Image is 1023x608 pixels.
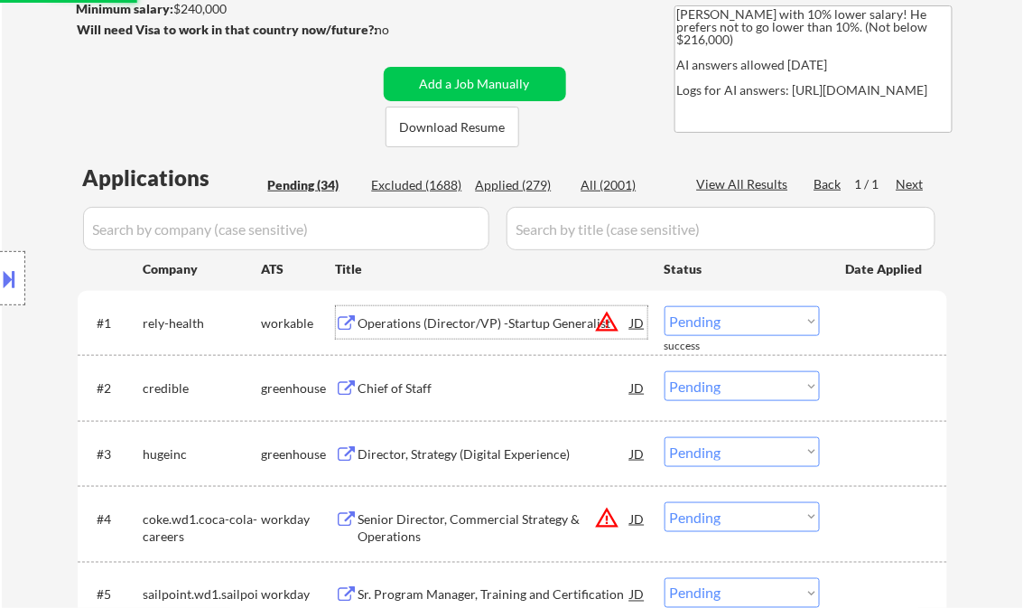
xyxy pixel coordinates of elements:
[78,22,378,37] strong: Will need Visa to work in that country now/future?:
[665,339,737,354] div: success
[386,107,519,147] button: Download Resume
[476,176,566,194] div: Applied (279)
[98,586,129,604] div: #5
[336,260,647,278] div: Title
[262,445,336,463] div: greenhouse
[595,309,620,334] button: warning_amber
[629,437,647,470] div: JD
[98,510,129,528] div: #4
[358,314,631,332] div: Operations (Director/VP) -Startup Generalist
[629,371,647,404] div: JD
[262,586,336,604] div: workday
[384,67,566,101] button: Add a Job Manually
[144,510,262,546] div: coke.wd1.coca-cola-careers
[77,1,174,16] strong: Minimum salary:
[629,502,647,535] div: JD
[262,510,336,528] div: workday
[581,176,672,194] div: All (2001)
[846,260,925,278] div: Date Applied
[507,207,935,250] input: Search by title (case sensitive)
[376,21,427,39] div: no
[814,175,843,193] div: Back
[144,445,262,463] div: hugeinc
[629,306,647,339] div: JD
[897,175,925,193] div: Next
[665,252,820,285] div: Status
[697,175,794,193] div: View All Results
[855,175,897,193] div: 1 / 1
[358,445,631,463] div: Director, Strategy (Digital Experience)
[358,510,631,546] div: Senior Director, Commercial Strategy & Operations
[372,176,462,194] div: Excluded (1688)
[358,379,631,398] div: Chief of Staff
[98,445,129,463] div: #3
[595,505,620,530] button: warning_amber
